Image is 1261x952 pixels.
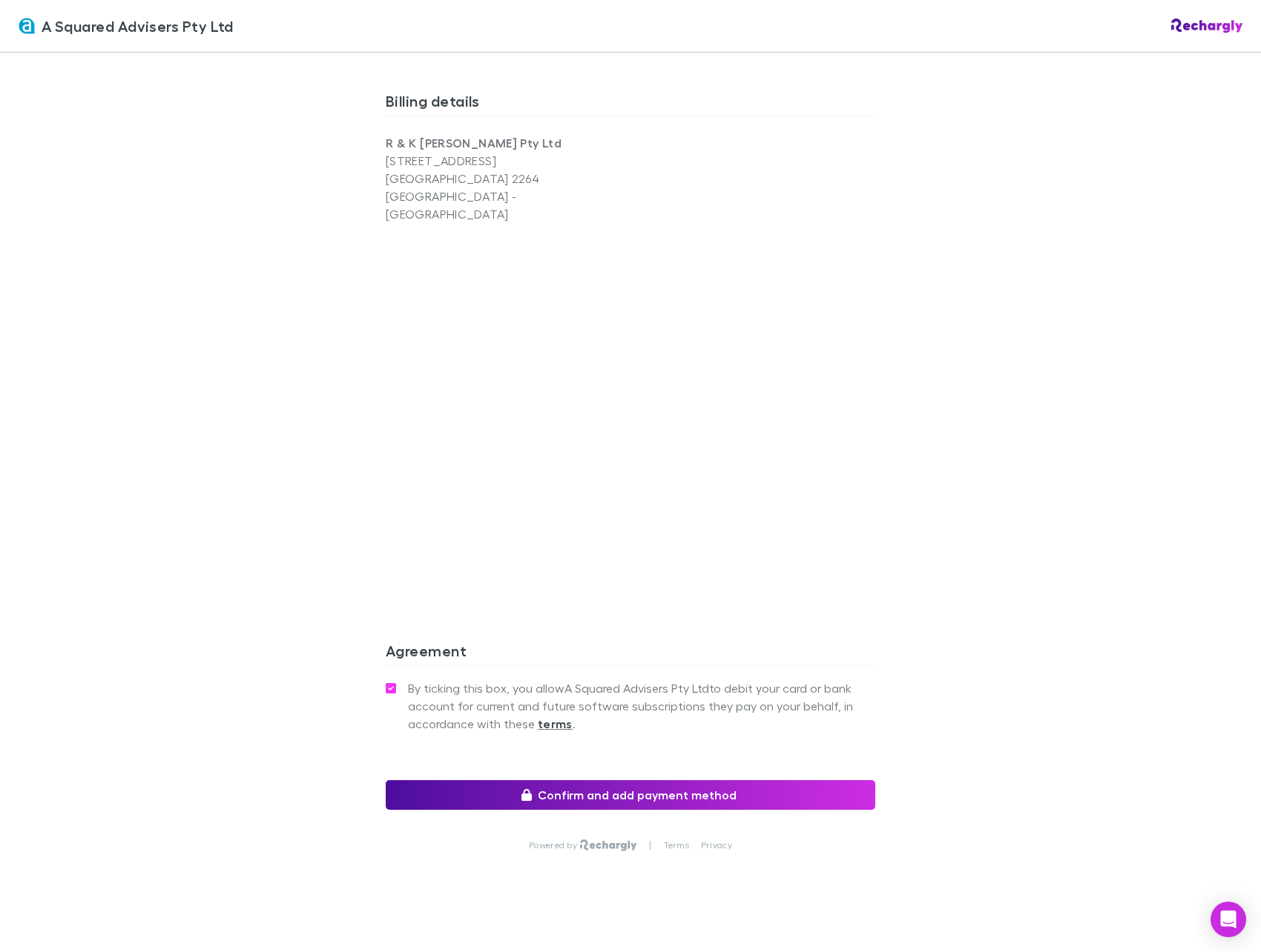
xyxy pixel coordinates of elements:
button: Confirm and add payment method [386,780,875,810]
a: Privacy [701,839,732,851]
span: A Squared Advisers Pty Ltd [42,15,234,37]
iframe: Secure address input frame [383,232,878,573]
h3: Agreement [386,642,875,665]
img: A Squared Advisers Pty Ltd's Logo [18,17,36,35]
a: Terms [664,839,689,851]
h3: Billing details [386,92,875,116]
span: By ticking this box, you allow A Squared Advisers Pty Ltd to debit your card or bank account for ... [408,679,875,733]
p: [GEOGRAPHIC_DATA] - [GEOGRAPHIC_DATA] [386,187,630,223]
p: [GEOGRAPHIC_DATA] 2264 [386,170,630,187]
strong: terms [538,716,573,731]
p: R & K [PERSON_NAME] Pty Ltd [386,134,630,152]
p: [STREET_ADDRESS] [386,152,630,170]
img: Rechargly Logo [580,839,637,851]
p: Powered by [529,839,580,851]
p: | [649,839,651,851]
img: Rechargly Logo [1171,19,1243,33]
div: Open Intercom Messenger [1211,902,1246,937]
